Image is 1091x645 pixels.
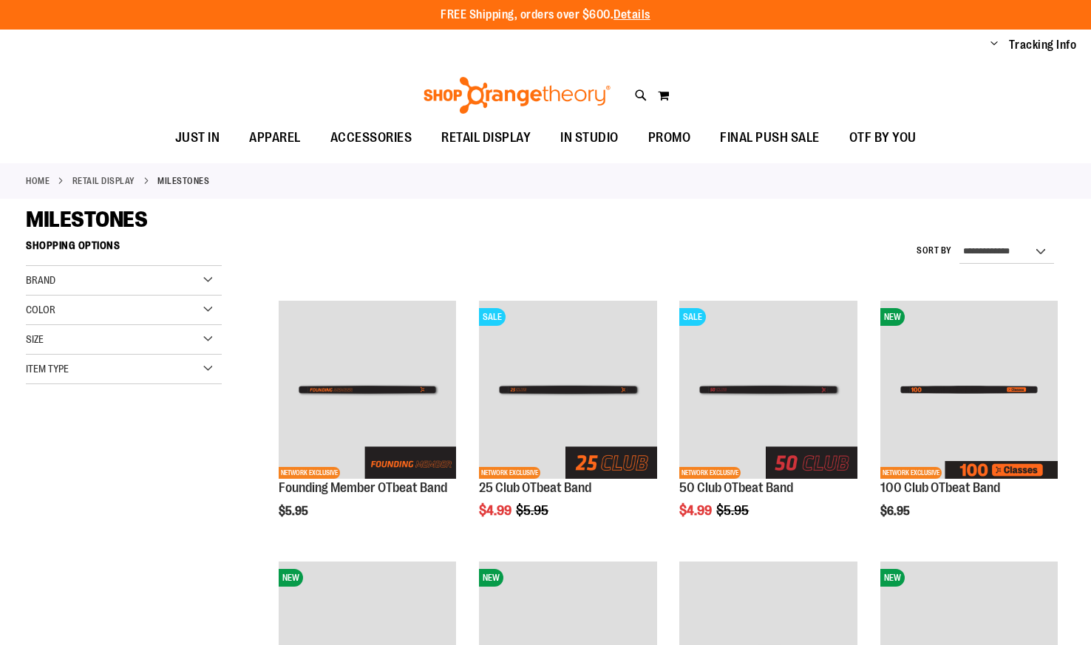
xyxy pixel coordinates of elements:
span: NETWORK EXCLUSIVE [479,467,540,479]
a: ACCESSORIES [316,121,427,155]
a: Tracking Info [1009,37,1077,53]
a: Details [614,8,650,21]
span: IN STUDIO [560,121,619,154]
a: APPAREL [234,121,316,155]
span: $4.99 [679,503,714,518]
a: Image of 100 Club OTbeat BandNEWNETWORK EXCLUSIVE [880,301,1058,480]
span: NEW [880,569,905,587]
a: Home [26,174,50,188]
img: Main View of 2024 25 Club OTBeat Band [479,301,656,478]
span: Item Type [26,363,69,375]
span: NETWORK EXCLUSIVE [880,467,942,479]
label: Sort By [917,245,952,257]
div: Brand [26,266,222,296]
div: product [271,293,463,555]
a: 100 Club OTbeat Band [880,480,1000,495]
div: Item Type [26,355,222,384]
a: FINAL PUSH SALE [705,121,835,155]
img: Image of 100 Club OTbeat Band [880,301,1058,478]
img: Main View of 2024 50 Club OTBeat Band [679,301,857,478]
a: 25 Club OTbeat Band [479,480,591,495]
a: RETAIL DISPLAY [72,174,135,188]
strong: MILESTONES [157,174,209,188]
span: $5.95 [716,503,751,518]
span: NEW [479,569,503,587]
span: $6.95 [880,505,912,518]
a: IN STUDIO [545,121,633,155]
strong: Shopping Options [26,233,222,266]
span: APPAREL [249,121,301,154]
div: product [672,293,864,555]
a: Main View of 2024 25 Club OTBeat BandSALENETWORK EXCLUSIVE [479,301,656,480]
span: MILESTONES [26,207,147,232]
span: SALE [479,308,506,326]
img: Shop Orangetheory [421,77,613,114]
p: FREE Shipping, orders over $600. [441,7,650,24]
a: 50 Club OTbeat Band [679,480,793,495]
span: ACCESSORIES [330,121,412,154]
a: PROMO [633,121,706,155]
span: JUST IN [175,121,220,154]
a: Main of Founding Member OTBeat BandNETWORK EXCLUSIVE [279,301,456,480]
span: OTF BY YOU [849,121,917,154]
a: Founding Member OTbeat Band [279,480,447,495]
a: OTF BY YOU [835,121,931,155]
div: Size [26,325,222,355]
span: $4.99 [479,503,514,518]
div: product [472,293,664,555]
button: Account menu [990,38,998,52]
span: RETAIL DISPLAY [441,121,531,154]
a: JUST IN [160,121,235,155]
div: product [873,293,1065,547]
a: Main View of 2024 50 Club OTBeat BandSALENETWORK EXCLUSIVE [679,301,857,480]
div: Color [26,296,222,325]
span: $5.95 [279,505,310,518]
span: NEW [880,308,905,326]
a: RETAIL DISPLAY [426,121,545,154]
span: SALE [679,308,706,326]
span: NEW [279,569,303,587]
span: FINAL PUSH SALE [720,121,820,154]
span: $5.95 [516,503,551,518]
span: NETWORK EXCLUSIVE [279,467,340,479]
img: Main of Founding Member OTBeat Band [279,301,456,478]
span: Size [26,333,44,345]
span: PROMO [648,121,691,154]
span: Brand [26,274,55,286]
span: Color [26,304,55,315]
span: NETWORK EXCLUSIVE [679,467,741,479]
